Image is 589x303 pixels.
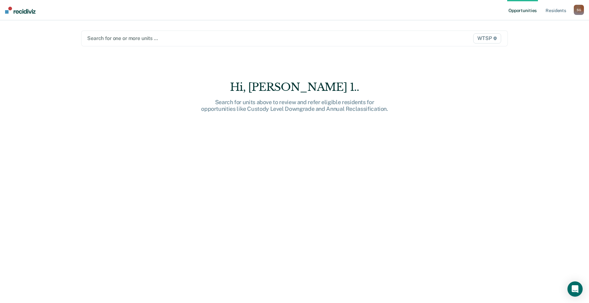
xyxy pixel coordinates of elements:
button: SG [574,5,584,15]
div: Open Intercom Messenger [567,281,583,297]
img: Recidiviz [5,7,36,14]
div: S G [574,5,584,15]
div: Search for units above to review and refer eligible residents for opportunities like Custody Leve... [193,99,396,112]
div: Hi, [PERSON_NAME] 1.. [193,81,396,94]
span: WTSP [473,33,501,44]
